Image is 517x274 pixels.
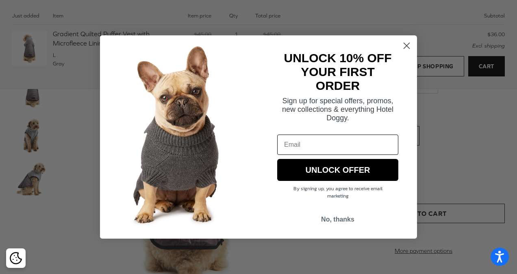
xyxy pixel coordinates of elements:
input: Email [277,135,398,155]
span: Sign up for special offers, promos, new collections & everything Hotel Doggy. [282,97,393,122]
span: By signing up, you agree to receive email marketing [293,185,382,200]
strong: UNLOCK 10% OFF YOUR FIRST ORDER [284,51,391,92]
div: Cookie policy [6,248,26,268]
button: No, thanks [277,212,398,227]
img: Cookie policy [10,252,22,264]
button: Cookie policy [9,251,23,265]
button: Close dialog [400,39,414,53]
button: UNLOCK OFFER [277,159,398,181]
img: 7cf315d2-500c-4d0a-a8b4-098d5756016d.jpeg [100,35,258,239]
